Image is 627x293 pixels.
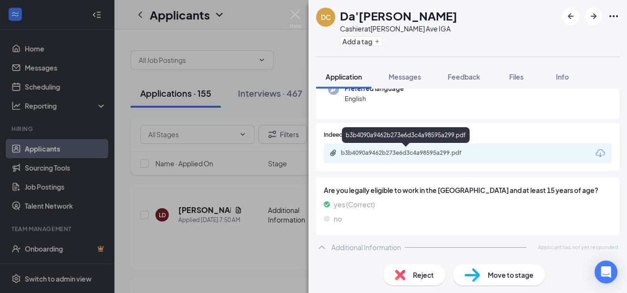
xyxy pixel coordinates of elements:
[538,243,619,251] span: Applicant has not yet responded.
[565,10,576,22] svg: ArrowLeftNew
[413,270,434,280] span: Reject
[345,84,404,93] span: Preferred language
[556,72,569,81] span: Info
[509,72,524,81] span: Files
[585,8,602,25] button: ArrowRight
[448,72,480,81] span: Feedback
[331,242,401,252] div: Additional Information
[374,39,380,44] svg: Plus
[595,261,617,283] div: Open Intercom Messenger
[340,8,457,24] h1: Da'[PERSON_NAME]
[326,72,362,81] span: Application
[340,36,382,46] button: PlusAdd a tag
[562,8,579,25] button: ArrowLeftNew
[329,149,484,158] a: Paperclipb3b4090a9462b273e6d3c4a98595a299.pdf
[321,12,331,22] div: DC
[488,270,534,280] span: Move to stage
[329,149,337,157] svg: Paperclip
[324,185,612,195] span: Are you legally eligible to work in the [GEOGRAPHIC_DATA] and at least 15 years of age?
[595,148,606,159] svg: Download
[340,24,457,33] div: Cashier at [PERSON_NAME] Ave IGA
[316,242,328,253] svg: ChevronUp
[334,213,342,224] span: no
[324,131,366,140] span: Indeed Resume
[608,10,619,22] svg: Ellipses
[334,199,375,210] span: yes (Correct)
[588,10,599,22] svg: ArrowRight
[342,127,470,143] div: b3b4090a9462b273e6d3c4a98595a299.pdf
[345,94,404,103] span: English
[389,72,421,81] span: Messages
[341,149,474,157] div: b3b4090a9462b273e6d3c4a98595a299.pdf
